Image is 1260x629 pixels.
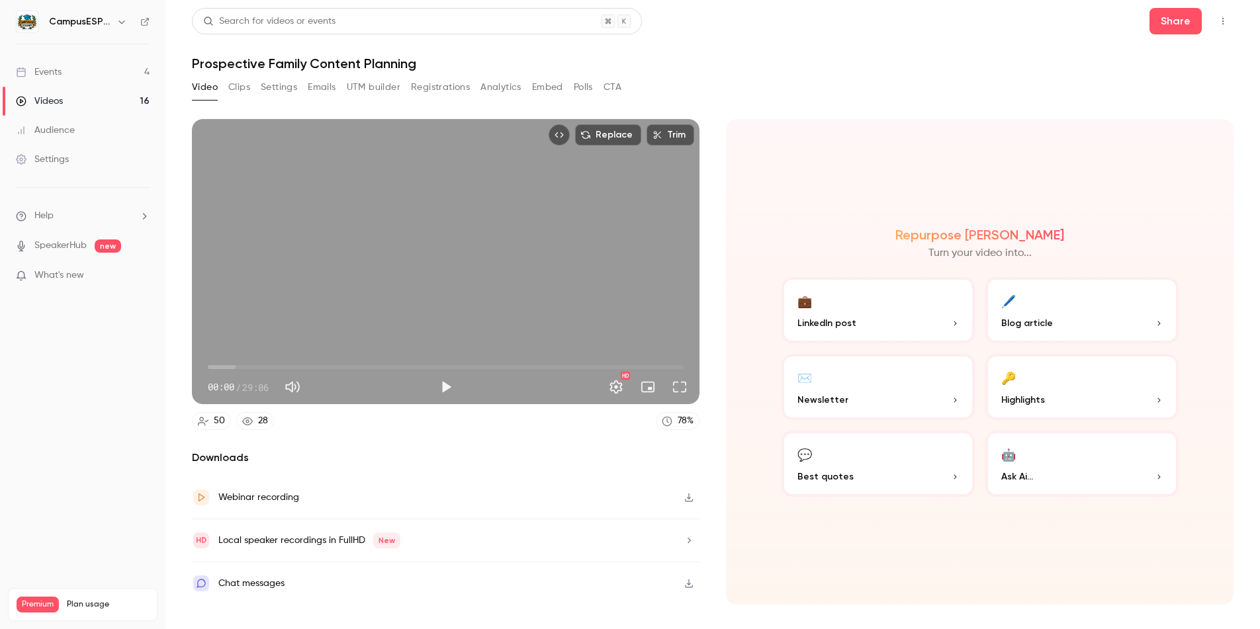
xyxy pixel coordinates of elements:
[782,277,975,343] button: 💼LinkedIn post
[192,77,218,98] button: Video
[1212,11,1234,32] button: Top Bar Actions
[480,77,521,98] button: Analytics
[17,11,38,32] img: CampusESP Academy
[192,412,231,430] a: 50
[218,489,299,505] div: Webinar recording
[797,444,812,464] div: 💬
[261,77,297,98] button: Settings
[34,209,54,223] span: Help
[532,77,563,98] button: Embed
[258,414,268,428] div: 28
[208,380,234,394] span: 00:00
[797,290,812,311] div: 💼
[17,597,59,612] span: Premium
[1001,367,1016,388] div: 🔑
[236,412,274,430] a: 28
[49,15,111,28] h6: CampusESP Academy
[95,239,121,253] span: new
[192,56,1234,71] h1: Prospective Family Content Planning
[1001,444,1016,464] div: 🤖
[678,414,694,428] div: 78 %
[16,209,150,223] li: help-dropdown-opener
[1149,8,1202,34] button: Share
[214,414,225,428] div: 50
[647,124,694,146] button: Trim
[1001,393,1045,407] span: Highlights
[236,380,241,394] span: /
[985,431,1179,497] button: 🤖Ask Ai...
[797,393,848,407] span: Newsletter
[242,380,269,394] span: 29:06
[635,374,661,400] button: Turn on miniplayer
[797,470,854,483] span: Best quotes
[1001,316,1053,330] span: Blog article
[1001,470,1033,483] span: Ask Ai...
[279,374,306,400] button: Mute
[134,270,150,282] iframe: Noticeable Trigger
[895,227,1064,243] h2: Repurpose [PERSON_NAME]
[985,277,1179,343] button: 🖊️Blog article
[218,575,285,591] div: Chat messages
[228,77,250,98] button: Clips
[208,380,269,394] div: 00:00
[603,374,629,400] button: Settings
[34,269,84,282] span: What's new
[16,124,75,137] div: Audience
[574,77,593,98] button: Polls
[928,245,1032,261] p: Turn your video into...
[549,124,570,146] button: Embed video
[218,532,400,548] div: Local speaker recordings in FullHD
[782,431,975,497] button: 💬Best quotes
[203,15,336,28] div: Search for videos or events
[16,95,63,108] div: Videos
[782,354,975,420] button: ✉️Newsletter
[308,77,336,98] button: Emails
[67,599,149,610] span: Plan usage
[656,412,699,430] a: 78%
[666,374,693,400] button: Full screen
[16,65,62,79] div: Events
[433,374,459,400] button: Play
[373,532,400,548] span: New
[16,153,69,166] div: Settings
[621,372,630,380] div: HD
[797,367,812,388] div: ✉️
[192,450,699,466] h2: Downloads
[1001,290,1016,311] div: 🖊️
[347,77,400,98] button: UTM builder
[797,316,856,330] span: LinkedIn post
[411,77,470,98] button: Registrations
[604,77,621,98] button: CTA
[575,124,641,146] button: Replace
[34,239,87,253] a: SpeakerHub
[985,354,1179,420] button: 🔑Highlights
